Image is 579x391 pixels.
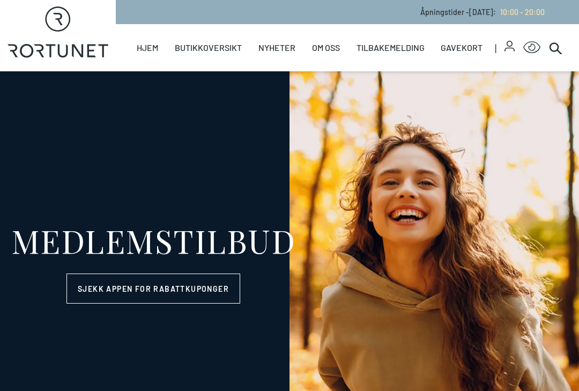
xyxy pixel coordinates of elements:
[312,24,340,71] a: Om oss
[175,24,242,71] a: Butikkoversikt
[11,224,296,256] div: MEDLEMSTILBUD
[357,24,425,71] a: Tilbakemelding
[258,24,295,71] a: Nyheter
[523,39,540,56] button: Open Accessibility Menu
[420,6,545,18] p: Åpningstider - [DATE] :
[500,8,545,17] span: 10:00 - 20:00
[495,24,504,71] span: |
[66,274,240,304] a: Sjekk appen for rabattkuponger
[496,8,545,17] a: 10:00 - 20:00
[441,24,482,71] a: Gavekort
[137,24,158,71] a: Hjem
